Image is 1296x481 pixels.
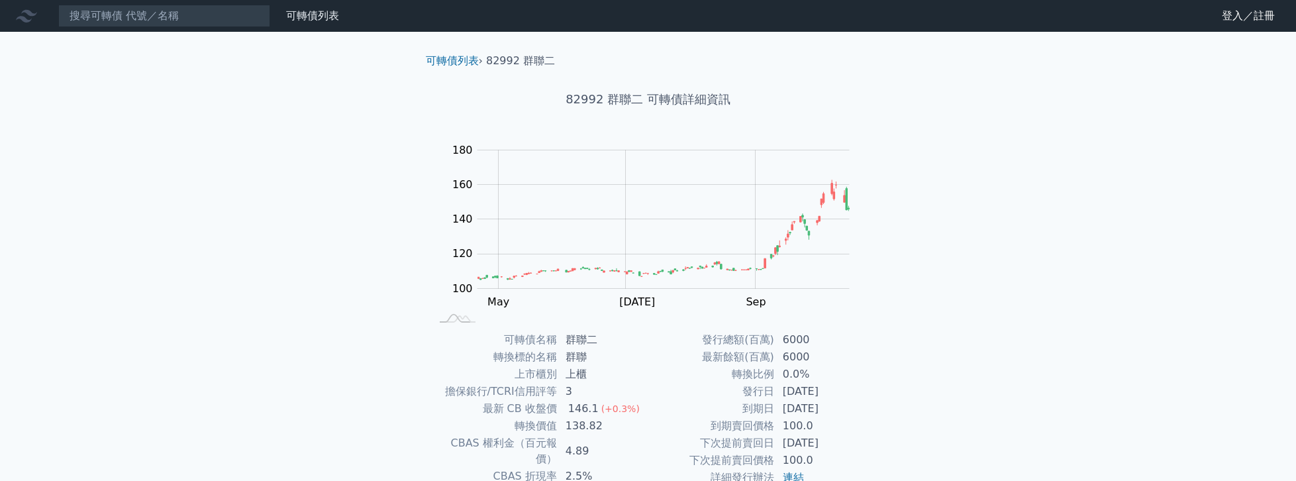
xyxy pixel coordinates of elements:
[486,53,555,69] li: 82992 群聯二
[452,178,473,191] tspan: 160
[558,435,648,468] td: 4.89
[648,400,775,417] td: 到期日
[648,452,775,469] td: 下次提前賣回價格
[431,400,558,417] td: 最新 CB 收盤價
[775,331,866,348] td: 6000
[648,366,775,383] td: 轉換比例
[431,435,558,468] td: CBAS 權利金（百元報價）
[601,403,640,414] span: (+0.3%)
[446,144,870,308] g: Chart
[648,383,775,400] td: 發行日
[431,348,558,366] td: 轉換標的名稱
[558,348,648,366] td: 群聯
[431,417,558,435] td: 轉換價值
[431,331,558,348] td: 可轉債名稱
[558,331,648,348] td: 群聯二
[746,295,766,308] tspan: Sep
[648,348,775,366] td: 最新餘額(百萬)
[775,366,866,383] td: 0.0%
[286,9,339,22] a: 可轉債列表
[431,366,558,383] td: 上市櫃別
[426,54,479,67] a: 可轉債列表
[566,401,601,417] div: 146.1
[452,282,473,295] tspan: 100
[426,53,483,69] li: ›
[558,383,648,400] td: 3
[775,348,866,366] td: 6000
[558,366,648,383] td: 上櫃
[619,295,655,308] tspan: [DATE]
[452,247,473,260] tspan: 120
[775,452,866,469] td: 100.0
[775,400,866,417] td: [DATE]
[648,435,775,452] td: 下次提前賣回日
[775,383,866,400] td: [DATE]
[452,213,473,225] tspan: 140
[431,383,558,400] td: 擔保銀行/TCRI信用評等
[58,5,270,27] input: 搜尋可轉債 代號／名稱
[452,144,473,156] tspan: 180
[558,417,648,435] td: 138.82
[775,435,866,452] td: [DATE]
[775,417,866,435] td: 100.0
[648,417,775,435] td: 到期賣回價格
[648,331,775,348] td: 發行總額(百萬)
[415,90,881,109] h1: 82992 群聯二 可轉債詳細資訊
[487,295,509,308] tspan: May
[1211,5,1285,27] a: 登入／註冊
